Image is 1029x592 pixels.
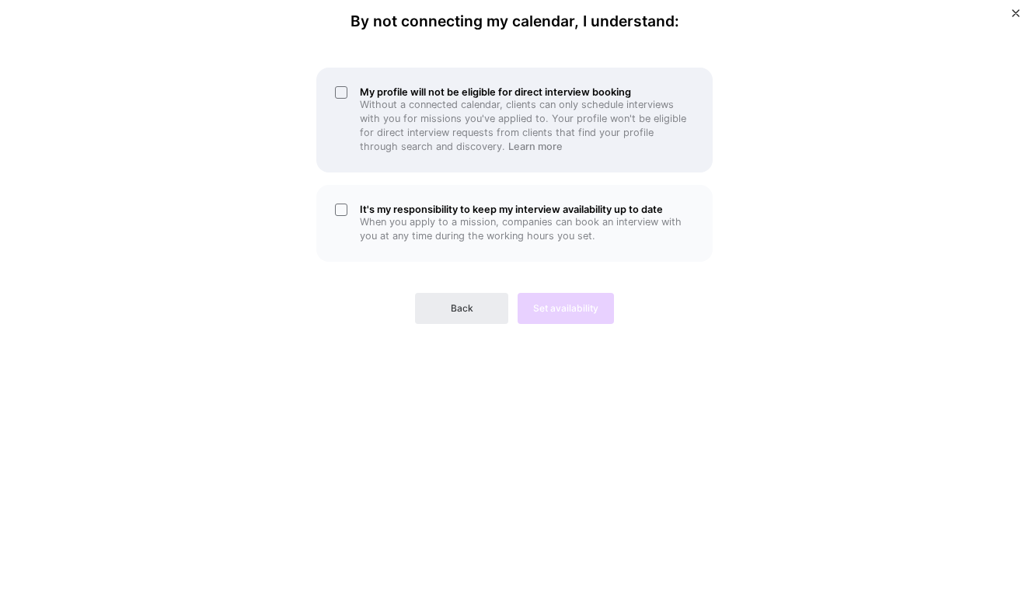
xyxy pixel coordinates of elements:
span: Back [451,301,473,315]
a: Learn more [508,141,563,152]
h5: It's my responsibility to keep my interview availability up to date [360,204,694,215]
p: When you apply to a mission, companies can book an interview with you at any time during the work... [360,215,694,243]
button: Close [1012,9,1020,26]
p: Without a connected calendar, clients can only schedule interviews with you for missions you've a... [360,98,694,154]
h5: My profile will not be eligible for direct interview booking [360,86,694,98]
h4: By not connecting my calendar, I understand: [351,12,679,30]
button: Back [415,293,508,324]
